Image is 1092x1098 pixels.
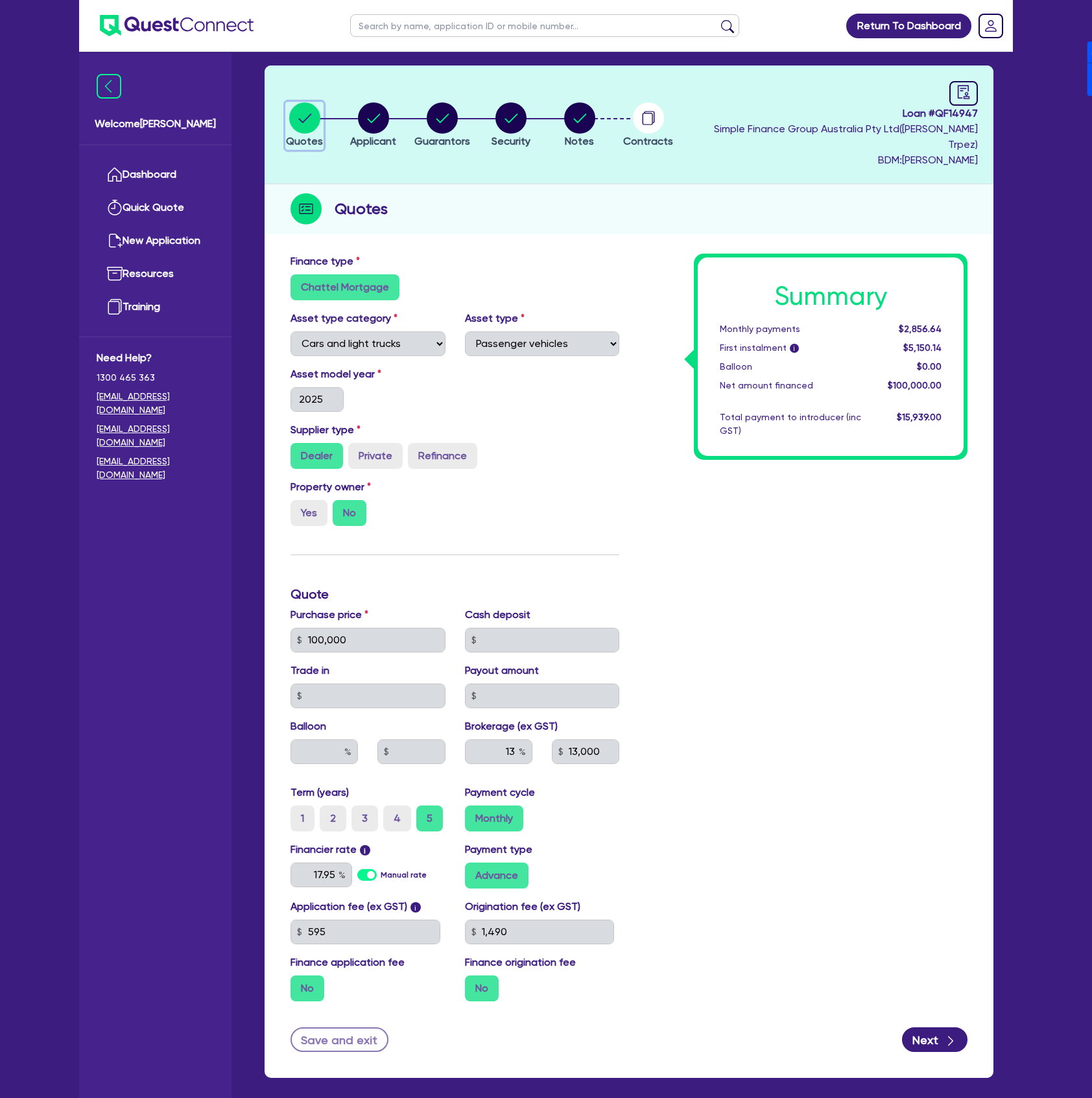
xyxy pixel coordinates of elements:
span: Simple Finance Group Australia Pty Ltd ( [PERSON_NAME] Trpez ) [714,123,978,150]
label: Origination fee (ex GST) [465,899,580,914]
label: Cash deposit [465,607,530,623]
label: Balloon [291,719,326,734]
label: Manual rate [381,869,427,881]
span: Notes [565,135,594,147]
label: Purchase price [291,607,368,623]
a: Return To Dashboard [846,14,971,38]
img: resources [107,266,123,281]
label: Asset type category [291,311,398,326]
input: Search by name, application ID or mobile number... [350,14,739,37]
label: Finance type [291,254,360,269]
span: Guarantors [414,135,470,147]
label: Supplier type [291,422,361,438]
div: First instalment [710,341,871,355]
button: Quotes [285,102,324,150]
label: Asset type [465,311,525,326]
h3: Quote [291,586,619,602]
h2: Quotes [335,197,388,221]
span: Contracts [623,135,673,147]
span: Welcome [PERSON_NAME] [95,116,216,132]
span: i [790,344,799,353]
label: No [291,975,324,1001]
label: Term (years) [291,785,349,800]
button: Applicant [350,102,397,150]
label: No [333,500,366,526]
span: $2,856.64 [899,324,942,334]
a: New Application [97,224,214,257]
label: Dealer [291,443,343,469]
label: Private [348,443,403,469]
label: Brokerage (ex GST) [465,719,558,734]
label: 4 [383,806,411,831]
span: Need Help? [97,350,214,366]
label: Payment type [465,842,532,857]
label: Asset model year [281,366,455,382]
img: training [107,299,123,315]
label: Financier rate [291,842,370,857]
label: Yes [291,500,327,526]
div: Net amount financed [710,379,871,392]
button: Notes [564,102,596,150]
img: step-icon [291,193,322,224]
span: Quotes [286,135,323,147]
label: Application fee (ex GST) [291,899,407,914]
button: Save and exit [291,1027,388,1052]
label: Trade in [291,663,329,678]
button: Contracts [623,102,674,150]
a: [EMAIL_ADDRESS][DOMAIN_NAME] [97,390,214,417]
label: Chattel Mortgage [291,274,399,300]
div: Total payment to introducer (inc GST) [710,411,871,438]
span: $0.00 [917,361,942,372]
button: Security [491,102,531,150]
label: No [465,975,499,1001]
span: BDM: [PERSON_NAME] [686,152,978,168]
div: Balloon [710,360,871,374]
label: 1 [291,806,315,831]
img: icon-menu-close [97,74,121,99]
span: Security [492,135,530,147]
span: Loan # QF14947 [686,106,978,121]
label: Payment cycle [465,785,535,800]
label: Property owner [291,479,371,495]
label: 2 [320,806,346,831]
label: 5 [416,806,443,831]
img: quick-quote [107,200,123,215]
label: 3 [351,806,378,831]
a: Training [97,291,214,324]
label: Monthly [465,806,523,831]
label: Finance origination fee [465,955,576,970]
a: Resources [97,257,214,291]
a: audit [949,81,978,106]
span: i [360,845,370,855]
span: 1300 465 363 [97,371,214,385]
span: audit [956,85,971,99]
h1: Summary [720,281,942,312]
label: Refinance [408,443,477,469]
button: Next [902,1027,967,1052]
a: [EMAIL_ADDRESS][DOMAIN_NAME] [97,422,214,449]
button: Guarantors [414,102,471,150]
img: quest-connect-logo-blue [100,15,254,36]
label: Finance application fee [291,955,405,970]
a: Quick Quote [97,191,214,224]
span: $15,939.00 [897,412,942,422]
label: Payout amount [465,663,539,678]
a: Dashboard [97,158,214,191]
img: new-application [107,233,123,248]
a: Dropdown toggle [974,9,1008,43]
span: $100,000.00 [888,380,942,390]
label: Advance [465,863,528,889]
div: Monthly payments [710,322,871,336]
a: [EMAIL_ADDRESS][DOMAIN_NAME] [97,455,214,482]
span: $5,150.14 [903,342,942,353]
span: i [410,902,421,913]
span: Applicant [350,135,396,147]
